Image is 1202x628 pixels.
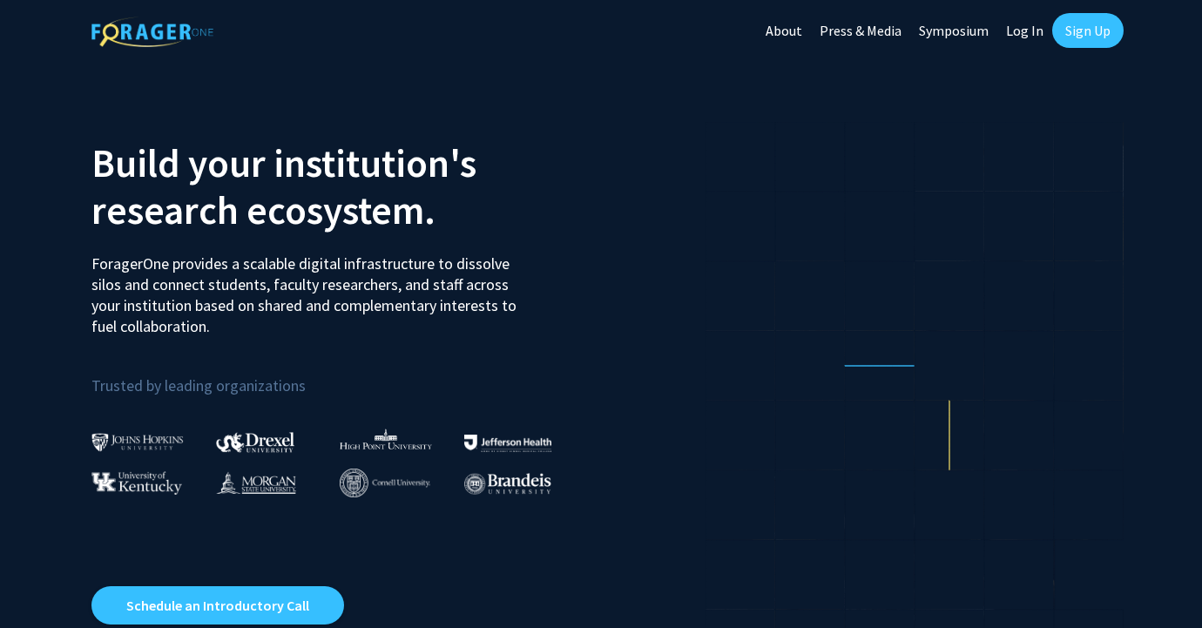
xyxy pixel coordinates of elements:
p: Trusted by leading organizations [91,351,588,399]
img: University of Kentucky [91,471,182,495]
img: ForagerOne Logo [91,17,213,47]
p: ForagerOne provides a scalable digital infrastructure to dissolve silos and connect students, fac... [91,240,529,337]
img: Drexel University [216,432,294,452]
h2: Build your institution's research ecosystem. [91,139,588,233]
img: Thomas Jefferson University [464,435,551,451]
img: Cornell University [340,469,430,497]
img: Johns Hopkins University [91,433,184,451]
img: High Point University [340,429,432,449]
a: Opens in a new tab [91,586,344,625]
a: Sign Up [1052,13,1124,48]
img: Morgan State University [216,471,296,494]
img: Brandeis University [464,473,551,495]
